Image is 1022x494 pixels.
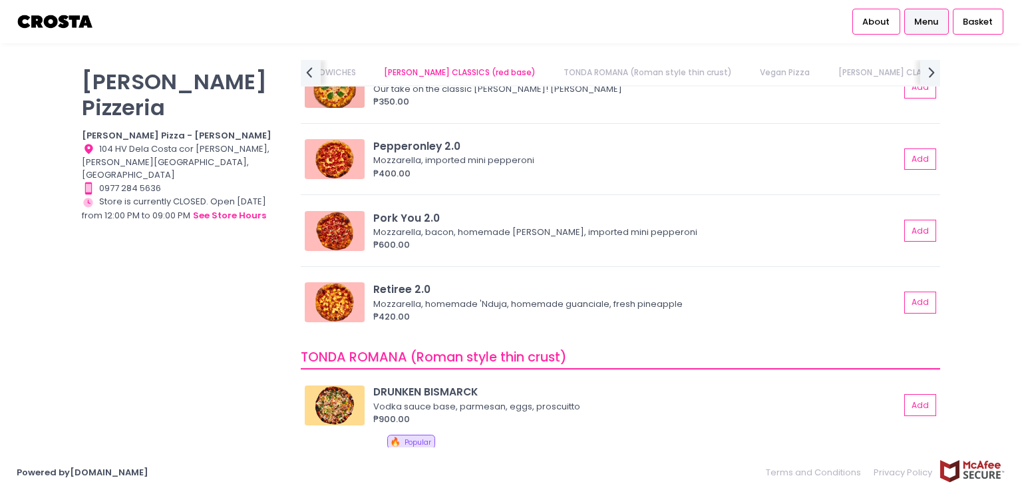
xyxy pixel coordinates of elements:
div: 0977 284 5636 [82,182,284,195]
span: TONDA ROMANA (Roman style thin crust) [301,348,567,366]
span: 🔥 [390,435,401,448]
span: Basket [963,15,993,29]
div: ₱350.00 [373,95,900,109]
a: [PERSON_NAME] CLASSICS (red base) [371,60,548,85]
button: Add [904,77,936,99]
a: Terms and Conditions [766,459,868,485]
div: ₱900.00 [373,413,900,426]
button: Add [904,220,936,242]
a: Privacy Policy [868,459,939,485]
button: Add [904,394,936,416]
a: TONDA ROMANA (Roman style thin crust) [551,60,745,85]
div: Mozzarella, bacon, homemade [PERSON_NAME], imported mini pepperoni [373,226,896,239]
img: Basic Betch [305,68,365,108]
a: Menu [904,9,949,34]
a: Vegan Pizza [747,60,823,85]
button: see store hours [192,208,267,223]
div: 104 HV Dela Costa cor [PERSON_NAME], [PERSON_NAME][GEOGRAPHIC_DATA], [GEOGRAPHIC_DATA] [82,142,284,182]
span: Popular [405,437,431,447]
a: [PERSON_NAME] CLASSICS (white base) [825,60,1013,85]
div: Store is currently CLOSED. Open [DATE] from 12:00 PM to 09:00 PM [82,195,284,223]
div: Our take on the classic [PERSON_NAME]! [PERSON_NAME] [373,83,896,96]
div: Pork You 2.0 [373,210,900,226]
a: SANDWICHES [291,60,369,85]
div: Vodka sauce base, parmesan, eggs, proscuitto [373,400,896,413]
img: Pork You 2.0 [305,211,365,251]
img: logo [17,10,94,33]
img: Retiree 2.0 [305,282,365,322]
div: Mozzarella, imported mini pepperoni [373,154,896,167]
button: Add [904,148,936,170]
div: Mozzarella, homemade 'Nduja, homemade guanciale, fresh pineapple [373,298,896,311]
button: Add [904,292,936,314]
div: ₱420.00 [373,310,900,324]
div: Pepperonley 2.0 [373,138,900,154]
img: DRUNKEN BISMARCK [305,385,365,425]
div: ₱400.00 [373,167,900,180]
span: About [862,15,890,29]
b: [PERSON_NAME] Pizza - [PERSON_NAME] [82,129,271,142]
p: [PERSON_NAME] Pizzeria [82,69,284,121]
a: About [852,9,900,34]
div: DRUNKEN BISMARCK [373,384,900,399]
a: Powered by[DOMAIN_NAME] [17,466,148,479]
div: ₱600.00 [373,238,900,252]
span: Menu [914,15,938,29]
img: mcafee-secure [939,459,1005,483]
div: Retiree 2.0 [373,282,900,297]
img: Pepperonley 2.0 [305,139,365,179]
